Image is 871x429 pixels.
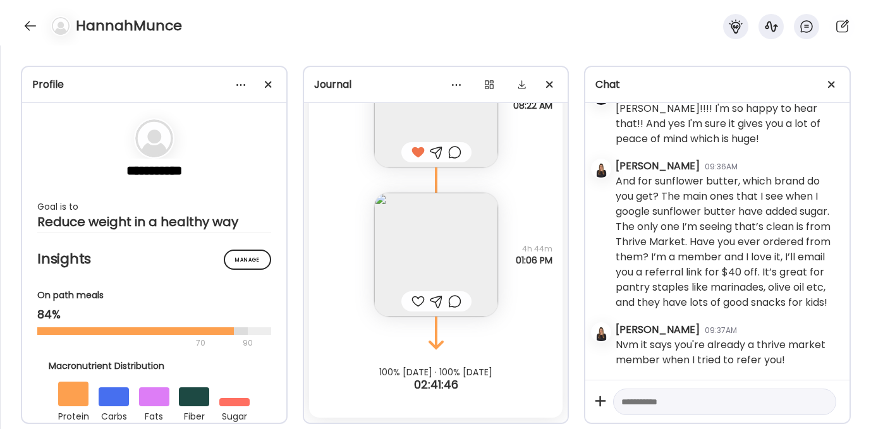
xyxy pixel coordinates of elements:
[374,44,498,167] img: images%2Fkfkzk6vGDOhEU9eo8aJJ3Lraes72%2FsHytYZEyJk81pY1Lwv6x%2F95YOh195fjy5nc72y7Lc_240
[32,77,276,92] div: Profile
[616,159,700,174] div: [PERSON_NAME]
[76,16,182,36] h4: HannahMunce
[516,255,552,266] span: 01:06 PM
[705,325,737,336] div: 09:37AM
[37,307,271,322] div: 84%
[513,100,552,111] span: 08:22 AM
[179,406,209,424] div: fiber
[99,406,129,424] div: carbs
[304,377,568,392] div: 02:41:46
[219,406,250,424] div: sugar
[595,77,839,92] div: Chat
[37,289,271,302] div: On path meals
[58,406,88,424] div: protein
[616,101,839,147] div: [PERSON_NAME]!!!! I'm so happy to hear that!! And yes I'm sure it gives you a lot of peace of min...
[49,360,260,373] div: Macronutrient Distribution
[616,337,839,368] div: Nvm it says you're already a thrive market member when I tried to refer you!
[592,323,610,341] img: avatars%2Fkjfl9jNWPhc7eEuw3FeZ2kxtUMH3
[241,335,254,351] div: 90
[52,17,70,35] img: bg-avatar-default.svg
[705,161,738,172] div: 09:36AM
[304,367,568,377] div: 100% [DATE] · 100% [DATE]
[37,199,271,214] div: Goal is to
[139,406,169,424] div: fats
[314,77,558,92] div: Journal
[37,250,271,269] h2: Insights
[592,160,610,178] img: avatars%2Fkjfl9jNWPhc7eEuw3FeZ2kxtUMH3
[135,119,173,157] img: bg-avatar-default.svg
[37,214,271,229] div: Reduce weight in a healthy way
[616,174,839,310] div: And for sunflower butter, which brand do you get? The main ones that I see when I google sunflowe...
[37,335,239,351] div: 70
[516,243,552,255] span: 4h 44m
[616,322,700,337] div: [PERSON_NAME]
[224,250,271,270] div: Manage
[374,193,498,317] img: images%2Fkfkzk6vGDOhEU9eo8aJJ3Lraes72%2FPi6BWh8rV3JKBy0qrvtG%2F2KY0j9Pm3Tg3xHTcsCwI_240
